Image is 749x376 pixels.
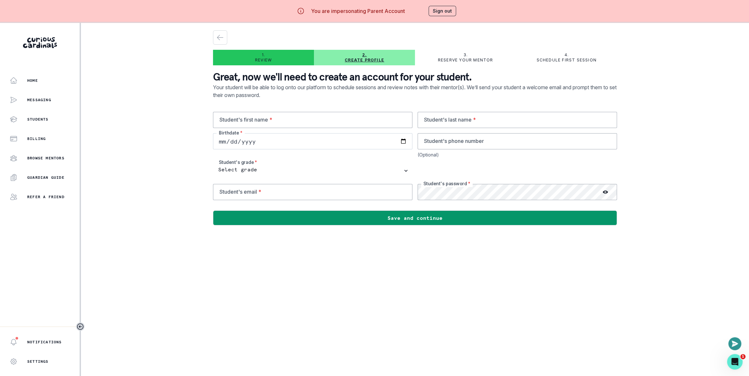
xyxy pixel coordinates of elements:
[213,70,617,83] p: Great, now we'll need to create an account for your student.
[27,78,38,83] p: Home
[740,354,745,359] span: 1
[27,156,64,161] p: Browse Mentors
[728,337,741,350] button: Open or close messaging widget
[76,322,84,331] button: Toggle sidebar
[262,52,265,58] p: 1.
[27,339,62,345] p: Notifications
[23,37,57,48] img: Curious Cardinals Logo
[727,354,743,370] iframe: Intercom live chat
[463,52,467,58] p: 3.
[213,83,617,112] p: Your student will be able to log onto our platform to schedule sessions and review notes with the...
[418,152,617,157] div: (Optional)
[362,52,367,58] p: 2.
[27,97,51,102] p: Messaging
[27,136,46,141] p: Billing
[27,117,49,122] p: Students
[536,58,596,63] p: Schedule first session
[438,58,493,63] p: Reserve your mentor
[27,175,64,180] p: Guardian Guide
[311,7,405,15] p: You are impersonating Parent Account
[564,52,568,58] p: 4.
[345,58,384,63] p: Create profile
[255,58,272,63] p: Review
[27,359,49,364] p: Settings
[429,6,456,16] button: Sign out
[27,194,64,199] p: Refer a friend
[213,210,617,225] button: Save and continue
